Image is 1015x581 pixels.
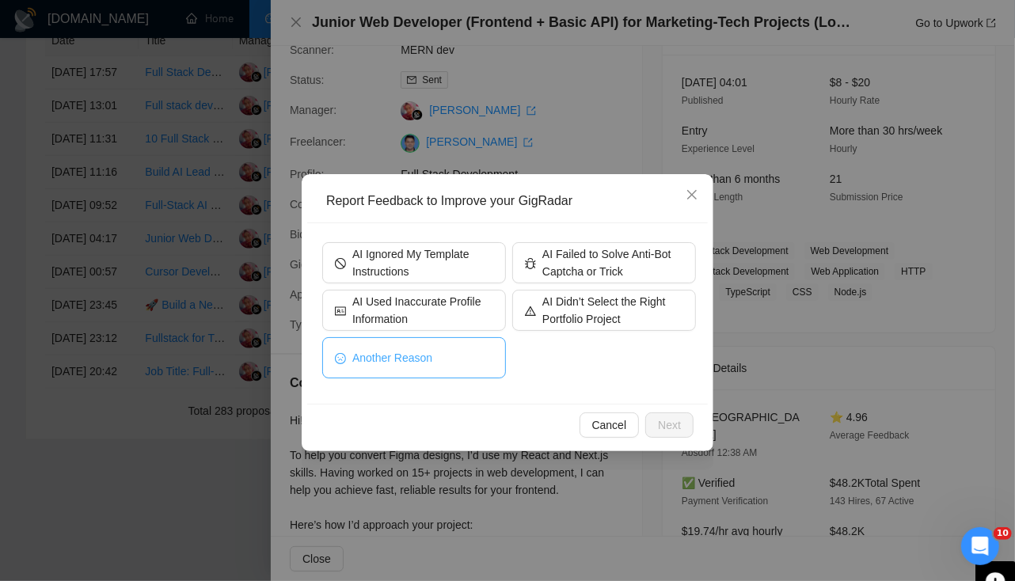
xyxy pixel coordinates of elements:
button: stopAI Ignored My Template Instructions [322,242,506,283]
button: Next [645,412,694,438]
span: Another Reason [352,349,432,366]
span: bug [525,256,536,268]
button: idcardAI Used Inaccurate Profile Information [322,290,506,331]
span: AI Failed to Solve Anti-Bot Captcha or Trick [542,245,683,280]
iframe: Intercom live chat [961,527,999,565]
span: warning [525,304,536,316]
button: frownAnother Reason [322,337,506,378]
span: AI Didn’t Select the Right Portfolio Project [542,293,683,328]
button: bugAI Failed to Solve Anti-Bot Captcha or Trick [512,242,696,283]
div: Report Feedback to Improve your GigRadar [326,192,700,210]
span: AI Ignored My Template Instructions [352,245,493,280]
span: idcard [335,304,346,316]
span: Cancel [592,416,627,434]
span: AI Used Inaccurate Profile Information [352,293,493,328]
span: 10 [994,527,1012,540]
span: frown [335,351,346,363]
span: close [686,188,698,201]
button: warningAI Didn’t Select the Right Portfolio Project [512,290,696,331]
button: Close [671,174,713,217]
button: Cancel [580,412,640,438]
span: stop [335,256,346,268]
